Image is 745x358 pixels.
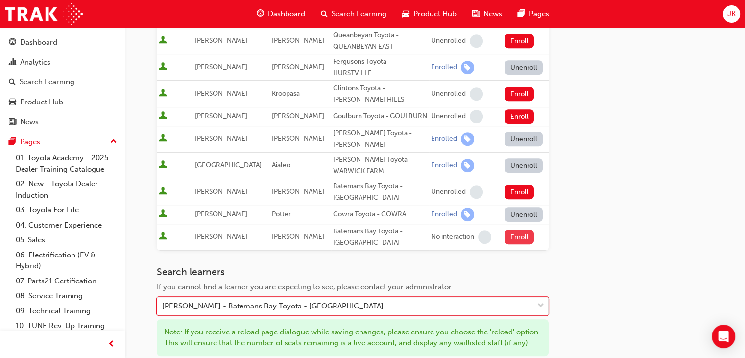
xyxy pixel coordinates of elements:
[159,187,167,197] span: User is active
[470,110,483,123] span: learningRecordVerb_NONE-icon
[159,209,167,219] span: User is active
[159,232,167,242] span: User is active
[272,187,324,196] span: [PERSON_NAME]
[470,185,483,199] span: learningRecordVerb_NONE-icon
[12,318,121,333] a: 10. TUNE Rev-Up Training
[529,8,549,20] span: Pages
[4,133,121,151] button: Pages
[461,159,474,172] span: learningRecordVerb_ENROLL-icon
[510,4,557,24] a: pages-iconPages
[431,112,466,121] div: Unenrolled
[195,161,262,169] span: [GEOGRAPHIC_DATA]
[12,203,121,218] a: 03. Toyota For Life
[195,134,247,143] span: [PERSON_NAME]
[195,89,247,98] span: [PERSON_NAME]
[472,8,480,20] span: news-icon
[108,338,115,351] span: prev-icon
[9,118,16,127] span: news-icon
[12,218,121,233] a: 04. Customer Experience
[20,136,40,148] div: Pages
[483,8,502,20] span: News
[505,60,543,75] button: Unenroll
[431,63,457,72] div: Enrolled
[157,282,453,291] span: If you cannot find a learner you are expecting to see, please contact your administrator.
[249,4,313,24] a: guage-iconDashboard
[333,128,427,150] div: [PERSON_NAME] Toyota - [PERSON_NAME]
[333,209,427,220] div: Cowra Toyota - COWRA
[4,53,121,72] a: Analytics
[333,30,427,52] div: Queanbeyan Toyota - QUEANBEYAN EAST
[12,232,121,248] a: 05. Sales
[159,36,167,46] span: User is active
[4,33,121,51] a: Dashboard
[195,210,247,218] span: [PERSON_NAME]
[505,185,534,199] button: Enroll
[321,8,328,20] span: search-icon
[9,38,16,47] span: guage-icon
[431,36,466,46] div: Unenrolled
[461,208,474,221] span: learningRecordVerb_ENROLL-icon
[431,161,457,170] div: Enrolled
[464,4,510,24] a: news-iconNews
[195,63,247,71] span: [PERSON_NAME]
[712,325,735,348] div: Open Intercom Messenger
[9,98,16,107] span: car-icon
[4,93,121,111] a: Product Hub
[20,37,57,48] div: Dashboard
[413,8,457,20] span: Product Hub
[394,4,464,24] a: car-iconProduct Hub
[12,304,121,319] a: 09. Technical Training
[157,266,549,278] h3: Search learners
[505,34,534,48] button: Enroll
[332,8,386,20] span: Search Learning
[9,138,16,147] span: pages-icon
[157,319,549,356] div: Note: If you receive a reload page dialogue while saving changes, please ensure you choose the 'r...
[505,230,534,244] button: Enroll
[12,274,121,289] a: 07. Parts21 Certification
[537,300,544,312] span: down-icon
[272,134,324,143] span: [PERSON_NAME]
[470,34,483,48] span: learningRecordVerb_NONE-icon
[195,36,247,45] span: [PERSON_NAME]
[431,89,466,99] div: Unenrolled
[505,109,534,124] button: Enroll
[5,3,83,25] img: Trak
[159,134,167,144] span: User is active
[505,158,543,173] button: Unenroll
[12,248,121,274] a: 06. Electrification (EV & Hybrid)
[110,135,117,148] span: up-icon
[195,112,247,120] span: [PERSON_NAME]
[333,154,427,177] div: [PERSON_NAME] Toyota - WARWICK FARM
[12,288,121,304] a: 08. Service Training
[268,8,305,20] span: Dashboard
[159,111,167,121] span: User is active
[272,161,290,169] span: Aialeo
[333,83,427,105] div: Clintons Toyota - [PERSON_NAME] HILLS
[431,187,466,197] div: Unenrolled
[159,89,167,99] span: User is active
[272,112,324,120] span: [PERSON_NAME]
[20,116,39,128] div: News
[431,232,474,242] div: No interaction
[20,77,74,88] div: Search Learning
[505,207,543,222] button: Unenroll
[4,113,121,131] a: News
[272,210,291,218] span: Potter
[402,8,409,20] span: car-icon
[20,57,50,68] div: Analytics
[505,132,543,146] button: Unenroll
[12,177,121,203] a: 02. New - Toyota Dealer Induction
[272,63,324,71] span: [PERSON_NAME]
[162,301,384,312] div: [PERSON_NAME] - Batemans Bay Toyota - [GEOGRAPHIC_DATA]
[478,230,491,244] span: learningRecordVerb_NONE-icon
[723,5,740,23] button: JK
[195,232,247,241] span: [PERSON_NAME]
[12,151,121,177] a: 01. Toyota Academy - 2025 Dealer Training Catalogue
[470,87,483,101] span: learningRecordVerb_NONE-icon
[257,8,264,20] span: guage-icon
[333,56,427,78] div: Fergusons Toyota - HURSTVILLE
[20,97,63,108] div: Product Hub
[431,210,457,219] div: Enrolled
